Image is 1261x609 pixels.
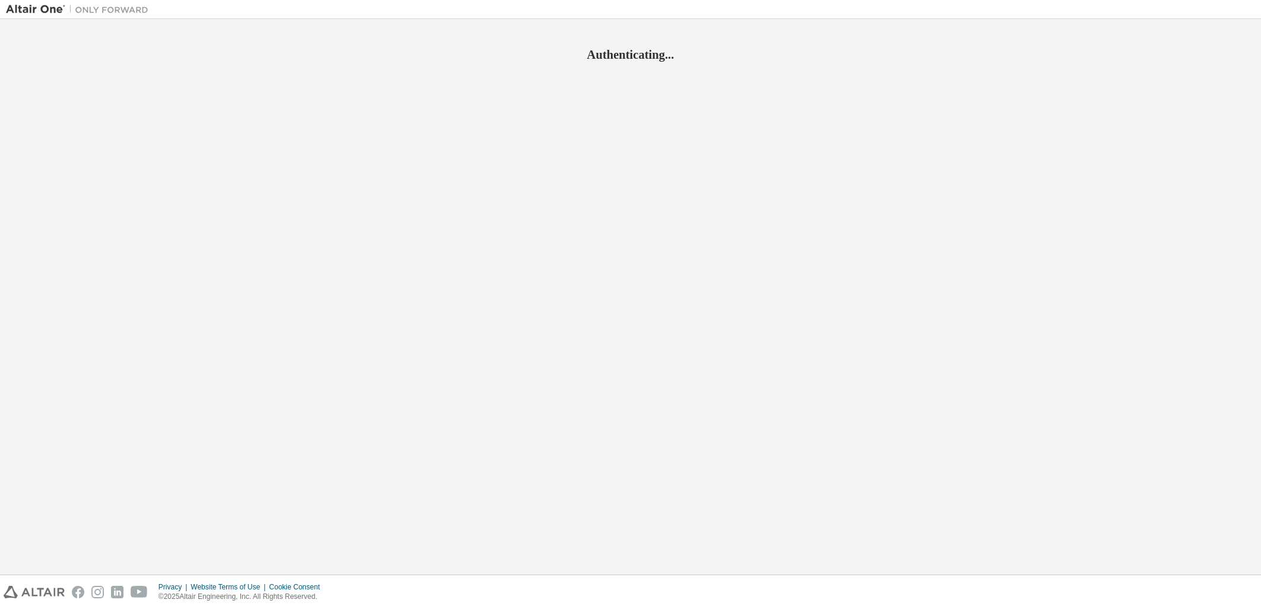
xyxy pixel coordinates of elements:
[6,47,1255,62] h2: Authenticating...
[159,582,194,592] div: Privacy
[131,586,148,598] img: youtube.svg
[72,586,84,598] img: facebook.svg
[91,586,104,598] img: instagram.svg
[6,4,154,15] img: Altair One
[111,586,123,598] img: linkedin.svg
[281,582,342,592] div: Cookie Consent
[194,582,281,592] div: Website Terms of Use
[4,586,65,598] img: altair_logo.svg
[159,592,342,602] p: © 2025 Altair Engineering, Inc. All Rights Reserved.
